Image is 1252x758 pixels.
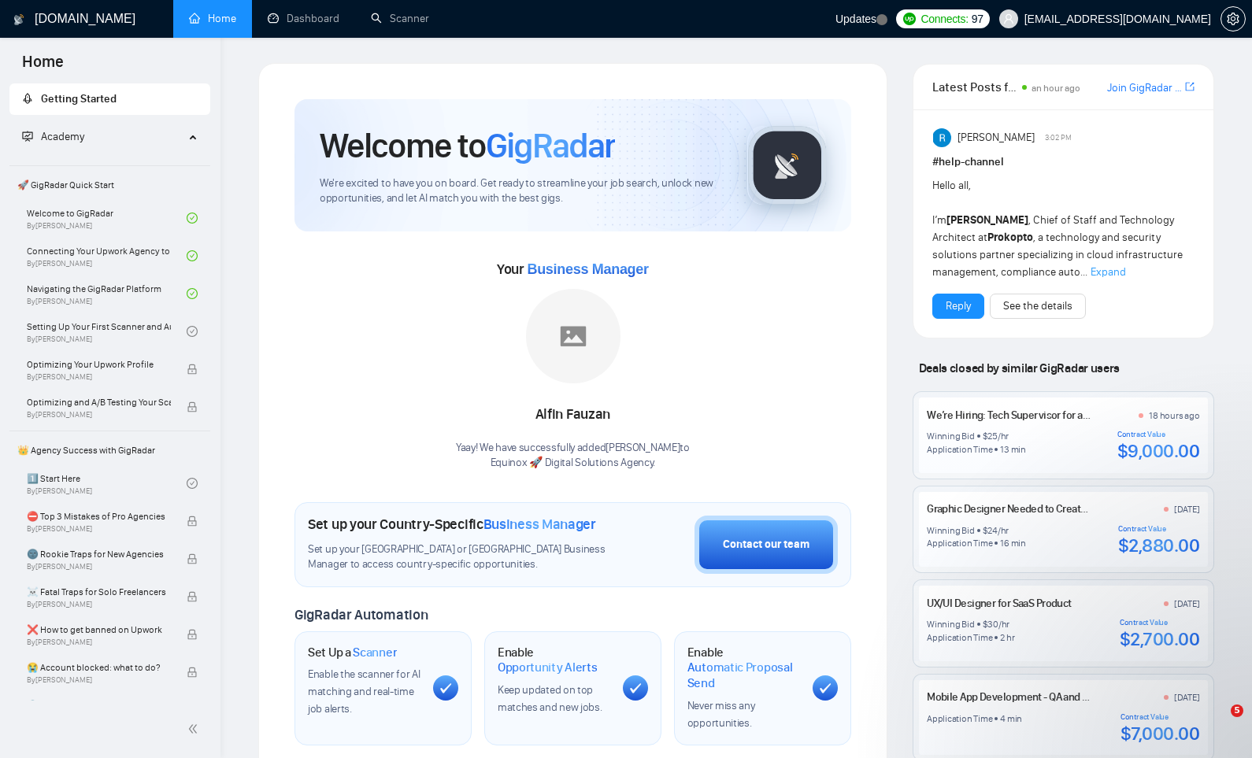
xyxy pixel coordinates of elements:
[835,13,876,25] span: Updates
[456,401,690,428] div: Alfin Fauzan
[1117,430,1200,439] div: Contract Value
[187,721,203,737] span: double-left
[927,524,974,537] div: Winning Bid
[526,289,620,383] img: placeholder.png
[27,600,171,609] span: By [PERSON_NAME]
[932,179,1183,279] span: Hello all, I’m , Chief of Staff and Technology Architect at , a technology and security solutions...
[320,124,615,167] h1: Welcome to
[9,83,210,115] li: Getting Started
[1117,439,1200,463] div: $9,000.00
[1032,83,1080,94] span: an hour ago
[27,584,171,600] span: ☠️ Fatal Traps for Solo Freelancers
[27,357,171,372] span: Optimizing Your Upwork Profile
[903,13,916,25] img: upwork-logo.png
[927,537,992,549] div: Application Time
[187,250,198,261] span: check-circle
[695,516,838,574] button: Contact our team
[483,516,596,533] span: Business Manager
[13,7,24,32] img: logo
[927,430,974,442] div: Winning Bid
[1185,79,1195,94] a: export
[498,683,602,714] span: Keep updated on top matches and new jobs.
[972,10,983,28] span: 97
[946,213,1028,227] strong: [PERSON_NAME]
[22,93,33,104] span: rocket
[41,130,84,143] span: Academy
[932,153,1195,171] h1: # help-channel
[27,546,171,562] span: 🌚 Rookie Traps for New Agencies
[1221,13,1245,25] span: setting
[187,478,198,489] span: check-circle
[927,618,974,630] div: Winning Bid
[1198,704,1236,742] iframe: Intercom live chat
[27,276,187,311] a: Navigating the GigRadar PlatformBy[PERSON_NAME]
[22,130,84,143] span: Academy
[187,364,198,375] span: lock
[920,10,968,28] span: Connects:
[927,631,992,644] div: Application Time
[1045,131,1072,145] span: 3:02 PM
[998,524,1009,537] div: /hr
[308,645,397,660] h1: Set Up a
[27,697,171,713] span: 🔓 Unblocked cases: review
[187,401,198,412] span: lock
[187,516,198,527] span: lock
[1231,704,1243,717] span: 5
[927,409,1203,422] a: We’re Hiring: Tech Supervisor for a Global AI Startup – CampiX
[187,553,198,564] span: lock
[187,288,198,299] span: check-circle
[1118,534,1200,557] div: $2,880.00
[933,128,952,147] img: Rohith Sanam
[1174,597,1200,610] div: [DATE]
[1121,722,1200,745] div: $7,000.00
[958,129,1035,146] span: [PERSON_NAME]
[486,124,615,167] span: GigRadar
[983,430,988,442] div: $
[1000,712,1022,725] div: 4 min
[456,441,690,471] div: Yaay! We have successfully added [PERSON_NAME] to
[1003,298,1072,315] a: See the details
[1221,13,1246,25] a: setting
[927,597,1072,610] a: UX/UI Designer for SaaS Product
[371,12,429,25] a: searchScanner
[189,12,236,25] a: homeHome
[1149,409,1199,422] div: 18 hours ago
[187,326,198,337] span: check-circle
[687,645,800,691] h1: Enable
[1091,265,1126,279] span: Expand
[927,712,992,725] div: Application Time
[27,372,171,382] span: By [PERSON_NAME]
[1107,79,1182,97] a: Join GigRadar Slack Community
[27,410,171,420] span: By [PERSON_NAME]
[946,298,971,315] a: Reply
[498,645,610,675] h1: Enable
[498,660,598,675] span: Opportunity Alerts
[268,12,339,25] a: dashboardDashboard
[187,667,198,678] span: lock
[1003,13,1014,24] span: user
[27,394,171,410] span: Optimizing and A/B Testing Your Scanner for Better Results
[27,201,187,235] a: Welcome to GigRadarBy[PERSON_NAME]
[22,131,33,142] span: fund-projection-screen
[11,434,209,466] span: 👑 Agency Success with GigRadar
[1118,524,1200,534] div: Contract Value
[1185,80,1195,93] span: export
[1174,503,1200,516] div: [DATE]
[1000,537,1026,549] div: 16 min
[987,524,998,537] div: 24
[497,261,649,278] span: Your
[990,294,1086,319] button: See the details
[27,238,187,273] a: Connecting Your Upwork Agency to GigRadarBy[PERSON_NAME]
[932,294,984,319] button: Reply
[913,354,1126,382] span: Deals closed by similar GigRadar users
[27,508,171,524] span: ⛔ Top 3 Mistakes of Pro Agencies
[308,667,420,715] span: Enable the scanner for AI matching and real-time job alerts.
[1121,712,1200,722] div: Contract Value
[27,562,171,571] span: By [PERSON_NAME]
[27,622,171,638] span: ❌ How to get banned on Upwork
[187,629,198,640] span: lock
[998,430,1009,442] div: /hr
[687,699,755,730] span: Never miss any opportunities.
[527,261,648,277] span: Business Manager
[294,606,428,623] span: GigRadar Automation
